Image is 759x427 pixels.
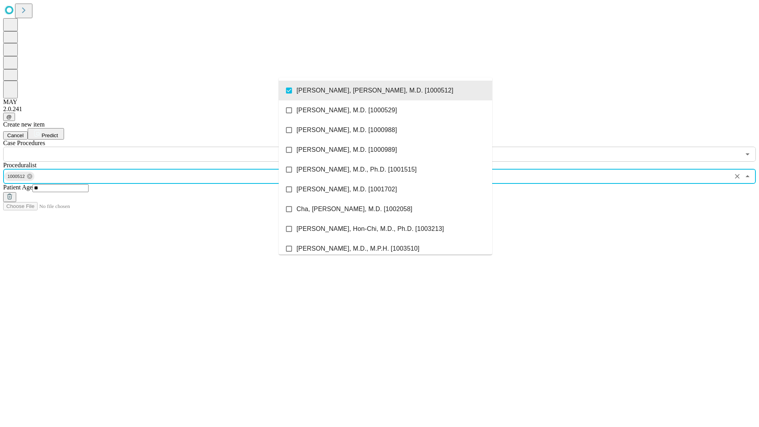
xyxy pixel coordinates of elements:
[296,185,397,194] span: [PERSON_NAME], M.D. [1001702]
[6,114,12,120] span: @
[7,132,24,138] span: Cancel
[296,204,412,214] span: Cha, [PERSON_NAME], M.D. [1002058]
[296,125,397,135] span: [PERSON_NAME], M.D. [1000988]
[742,171,753,182] button: Close
[732,171,743,182] button: Clear
[296,145,397,155] span: [PERSON_NAME], M.D. [1000989]
[3,184,32,191] span: Patient Age
[3,98,756,106] div: MAY
[3,140,45,146] span: Scheduled Procedure
[296,106,397,115] span: [PERSON_NAME], M.D. [1000529]
[3,162,36,168] span: Proceduralist
[296,165,417,174] span: [PERSON_NAME], M.D., Ph.D. [1001515]
[3,131,28,140] button: Cancel
[28,128,64,140] button: Predict
[42,132,58,138] span: Predict
[296,244,419,253] span: [PERSON_NAME], M.D., M.P.H. [1003510]
[296,86,453,95] span: [PERSON_NAME], [PERSON_NAME], M.D. [1000512]
[296,224,444,234] span: [PERSON_NAME], Hon-Chi, M.D., Ph.D. [1003213]
[4,172,34,181] div: 1000512
[3,106,756,113] div: 2.0.241
[4,172,28,181] span: 1000512
[3,121,45,128] span: Create new item
[742,149,753,160] button: Open
[3,113,15,121] button: @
